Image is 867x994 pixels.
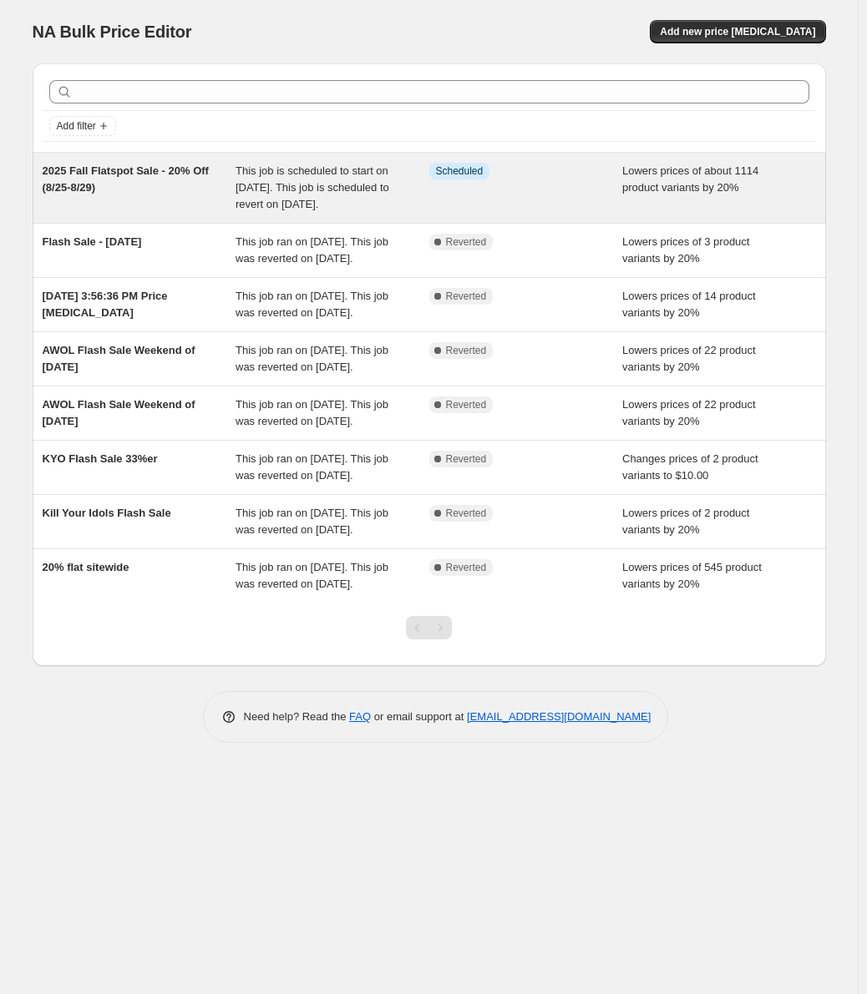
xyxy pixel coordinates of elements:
span: This job is scheduled to start on [DATE]. This job is scheduled to revert on [DATE]. [236,164,389,210]
span: This job ran on [DATE]. This job was reverted on [DATE]. [236,452,388,482]
span: This job ran on [DATE]. This job was reverted on [DATE]. [236,561,388,590]
span: Lowers prices of 545 product variants by 20% [622,561,762,590]
nav: Pagination [406,616,452,639]
span: This job ran on [DATE]. This job was reverted on [DATE]. [236,507,388,536]
span: Lowers prices of 22 product variants by 20% [622,344,756,373]
button: Add new price [MEDICAL_DATA] [650,20,825,43]
span: Reverted [446,235,487,249]
span: Lowers prices of 3 product variants by 20% [622,235,749,265]
a: [EMAIL_ADDRESS][DOMAIN_NAME] [467,710,651,723]
button: Add filter [49,116,116,136]
span: Lowers prices of about 1114 product variants by 20% [622,164,758,194]
span: Reverted [446,344,487,357]
span: Scheduled [436,164,484,178]
span: This job ran on [DATE]. This job was reverted on [DATE]. [236,290,388,319]
span: Reverted [446,507,487,520]
span: This job ran on [DATE]. This job was reverted on [DATE]. [236,235,388,265]
span: AWOL Flash Sale Weekend of [DATE] [43,398,195,427]
span: This job ran on [DATE]. This job was reverted on [DATE]. [236,344,388,373]
span: [DATE] 3:56:36 PM Price [MEDICAL_DATA] [43,290,168,319]
span: Reverted [446,452,487,466]
span: Reverted [446,561,487,574]
span: Flash Sale - [DATE] [43,235,142,248]
span: NA Bulk Price Editor [33,23,192,41]
span: or email support at [371,710,467,723]
span: KYO Flash Sale 33%er [43,452,158,465]
span: Add filter [57,119,96,133]
span: Lowers prices of 2 product variants by 20% [622,507,749,536]
span: 20% flat sitewide [43,561,129,573]
a: FAQ [349,710,371,723]
span: Reverted [446,398,487,411]
span: Need help? Read the [244,710,350,723]
span: 2025 Fall Flatspot Sale - 20% Off (8/25-8/29) [43,164,209,194]
span: Lowers prices of 14 product variants by 20% [622,290,756,319]
span: Changes prices of 2 product variants to $10.00 [622,452,758,482]
span: Kill Your Idols Flash Sale [43,507,171,519]
span: Lowers prices of 22 product variants by 20% [622,398,756,427]
span: This job ran on [DATE]. This job was reverted on [DATE]. [236,398,388,427]
span: AWOL Flash Sale Weekend of [DATE] [43,344,195,373]
span: Reverted [446,290,487,303]
span: Add new price [MEDICAL_DATA] [660,25,815,38]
